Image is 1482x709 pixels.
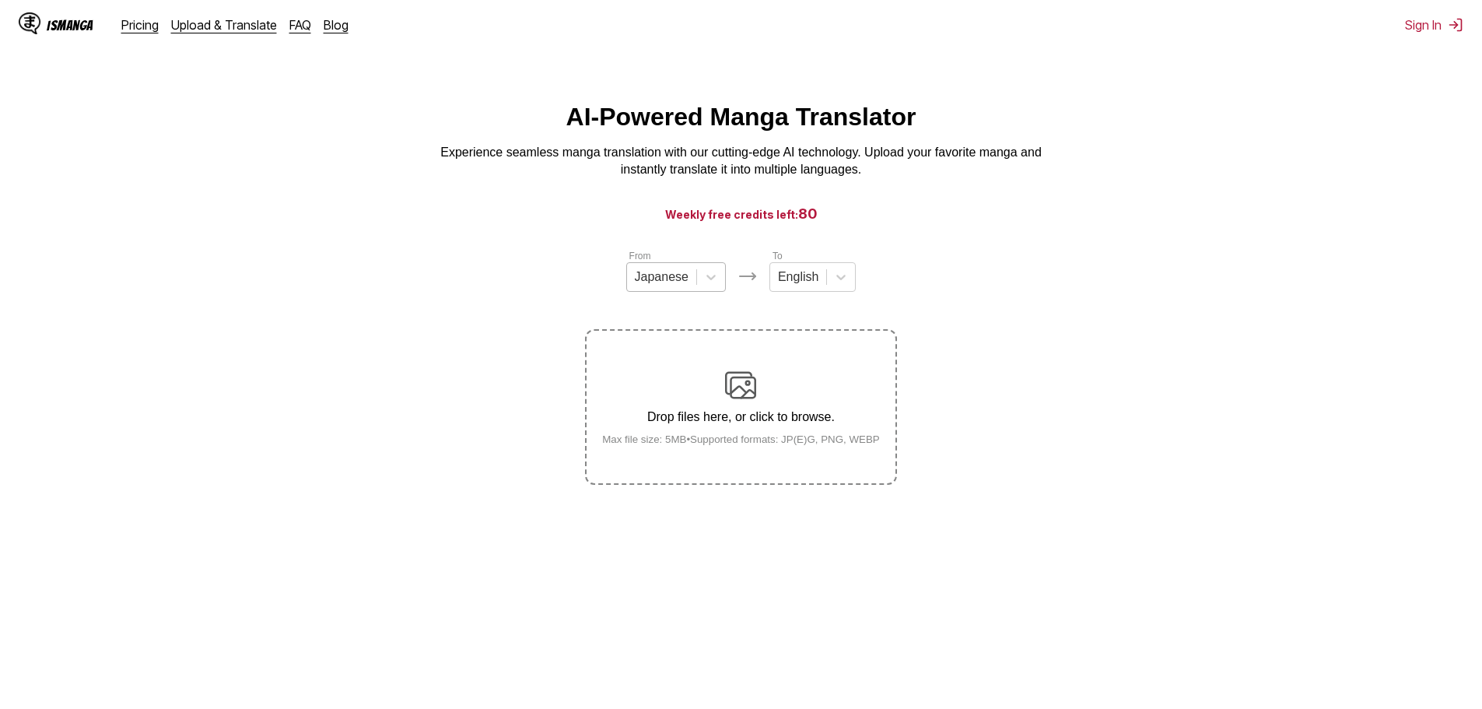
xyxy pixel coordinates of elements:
[289,17,311,33] a: FAQ
[1448,17,1463,33] img: Sign out
[629,251,651,261] label: From
[738,267,757,286] img: Languages icon
[430,144,1053,179] p: Experience seamless manga translation with our cutting-edge AI technology. Upload your favorite m...
[798,205,818,222] span: 80
[19,12,121,37] a: IsManga LogoIsManga
[773,251,783,261] label: To
[324,17,349,33] a: Blog
[121,17,159,33] a: Pricing
[19,12,40,34] img: IsManga Logo
[171,17,277,33] a: Upload & Translate
[47,18,93,33] div: IsManga
[590,433,892,445] small: Max file size: 5MB • Supported formats: JP(E)G, PNG, WEBP
[37,204,1445,223] h3: Weekly free credits left:
[590,410,892,424] p: Drop files here, or click to browse.
[1405,17,1463,33] button: Sign In
[566,103,916,132] h1: AI-Powered Manga Translator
